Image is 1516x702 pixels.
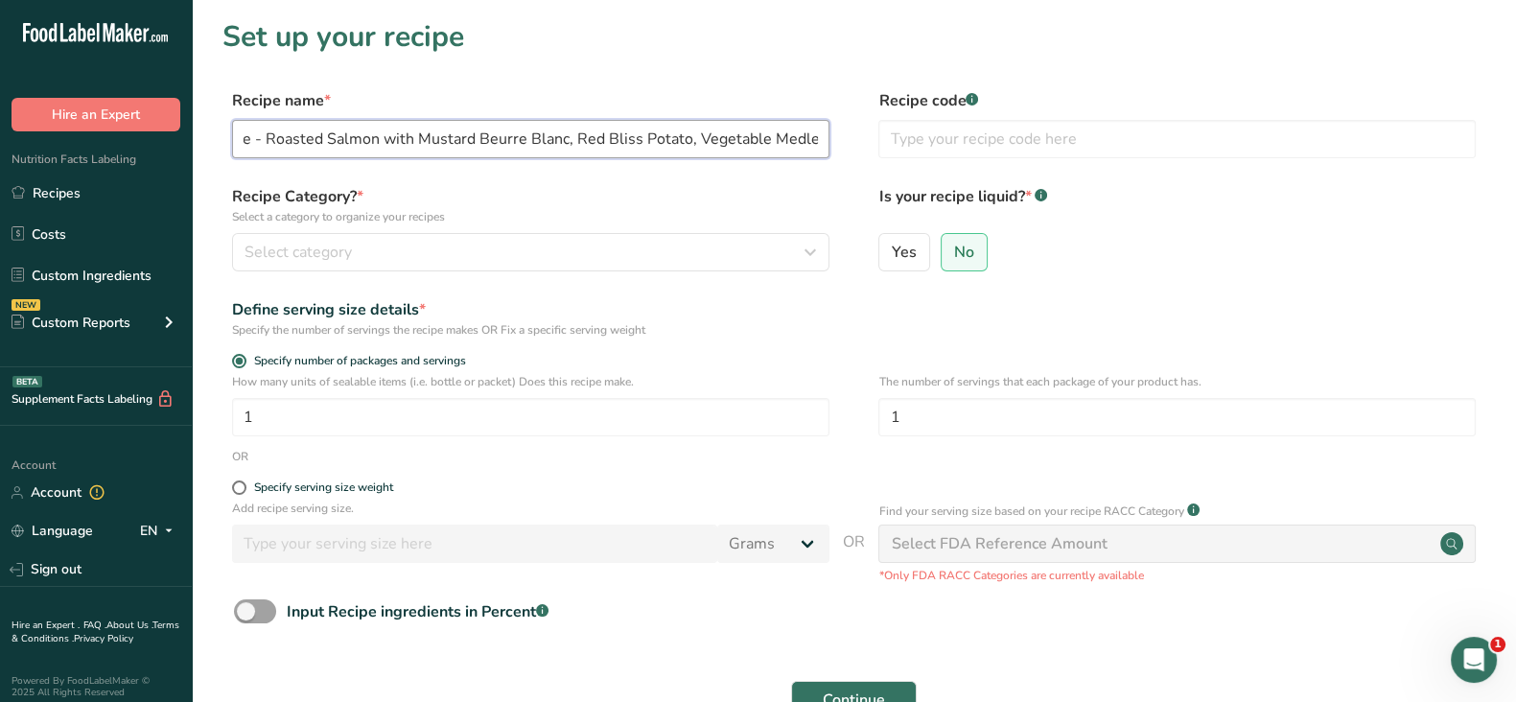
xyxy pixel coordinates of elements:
[232,185,829,225] label: Recipe Category?
[12,675,180,698] div: Powered By FoodLabelMaker © 2025 All Rights Reserved
[878,373,1476,390] p: The number of servings that each package of your product has.
[246,354,466,368] span: Specify number of packages and servings
[12,299,40,311] div: NEW
[878,185,1476,225] label: Is your recipe liquid?
[232,321,829,339] div: Specify the number of servings the recipe makes OR Fix a specific serving weight
[232,500,829,517] p: Add recipe serving size.
[140,520,180,543] div: EN
[232,89,829,112] label: Recipe name
[1490,637,1505,652] span: 1
[878,503,1183,520] p: Find your serving size based on your recipe RACC Category
[74,632,133,645] a: Privacy Policy
[878,567,1476,584] p: *Only FDA RACC Categories are currently available
[12,98,180,131] button: Hire an Expert
[1451,637,1497,683] iframe: Intercom live chat
[12,514,93,548] a: Language
[232,525,717,563] input: Type your serving size here
[892,243,917,262] span: Yes
[878,89,1476,112] label: Recipe code
[954,243,974,262] span: No
[232,208,829,225] p: Select a category to organize your recipes
[232,448,248,465] div: OR
[222,15,1485,58] h1: Set up your recipe
[12,313,130,333] div: Custom Reports
[843,530,865,584] span: OR
[232,373,829,390] p: How many units of sealable items (i.e. bottle or packet) Does this recipe make.
[245,241,352,264] span: Select category
[12,619,80,632] a: Hire an Expert .
[232,298,829,321] div: Define serving size details
[12,376,42,387] div: BETA
[287,600,548,623] div: Input Recipe ingredients in Percent
[254,480,393,495] div: Specify serving size weight
[106,619,152,632] a: About Us .
[878,120,1476,158] input: Type your recipe code here
[12,619,179,645] a: Terms & Conditions .
[232,120,829,158] input: Type your recipe name here
[83,619,106,632] a: FAQ .
[232,233,829,271] button: Select category
[891,532,1107,555] div: Select FDA Reference Amount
